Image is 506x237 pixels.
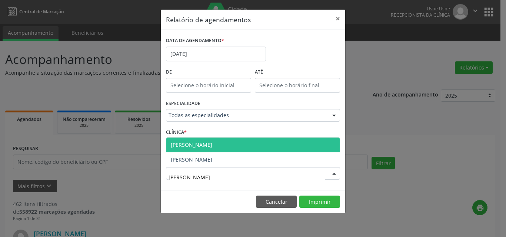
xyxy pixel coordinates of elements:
label: DATA DE AGENDAMENTO [166,35,224,47]
input: Selecione um profissional [169,170,325,184]
span: [PERSON_NAME] [171,156,212,163]
label: De [166,67,251,78]
label: CLÍNICA [166,127,187,138]
input: Selecione uma data ou intervalo [166,47,266,61]
h5: Relatório de agendamentos [166,15,251,24]
button: Close [330,10,345,28]
span: [PERSON_NAME] [171,141,212,148]
button: Imprimir [299,196,340,208]
label: ATÉ [255,67,340,78]
input: Selecione o horário final [255,78,340,93]
button: Cancelar [256,196,297,208]
label: ESPECIALIDADE [166,98,200,109]
span: Todas as especialidades [169,112,325,119]
input: Selecione o horário inicial [166,78,251,93]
